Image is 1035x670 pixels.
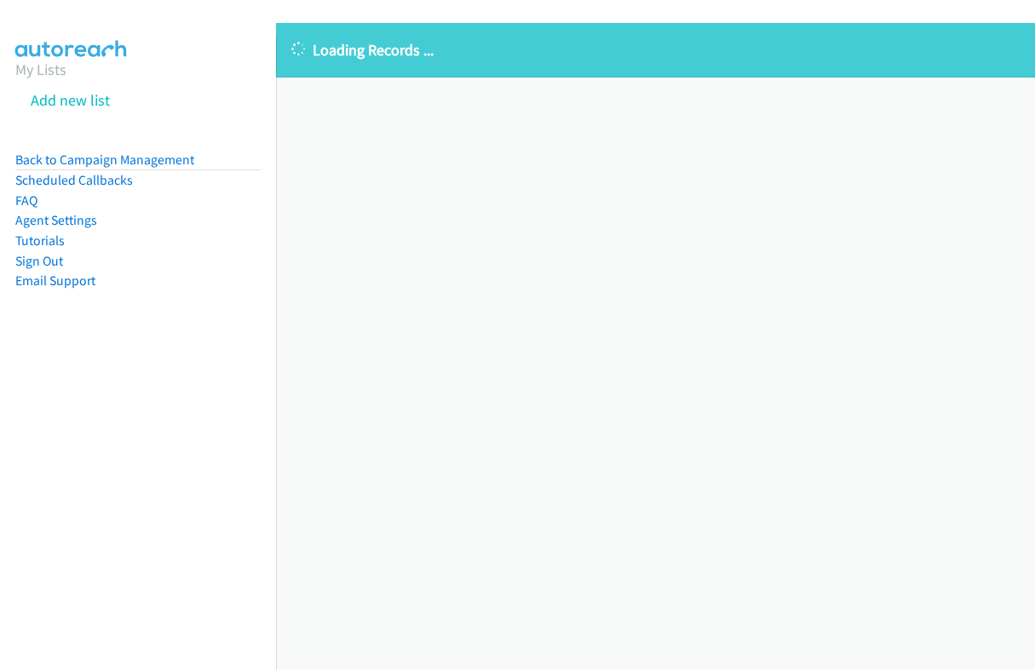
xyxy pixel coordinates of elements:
[15,253,63,269] a: Sign Out
[15,60,66,79] a: My Lists
[15,192,37,209] a: FAQ
[15,212,97,228] a: Agent Settings
[15,152,194,168] a: Back to Campaign Management
[31,90,110,110] a: Add new list
[291,38,1020,61] p: Loading Records ...
[15,272,95,289] a: Email Support
[15,232,65,249] a: Tutorials
[15,172,133,188] a: Scheduled Callbacks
